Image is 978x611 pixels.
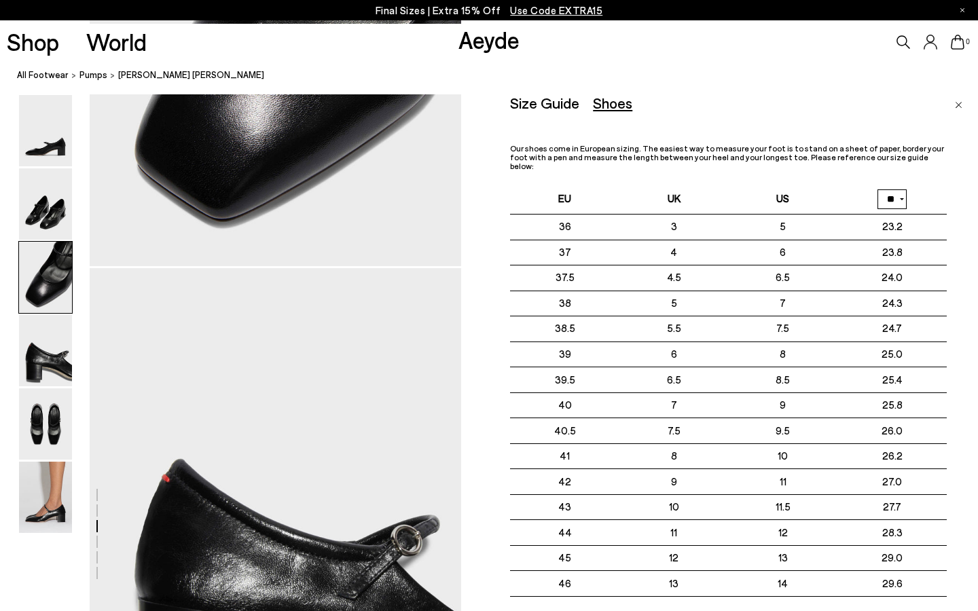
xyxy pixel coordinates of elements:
[619,444,729,470] td: 8
[729,291,838,316] td: 7
[19,95,72,166] img: Aline Leather Mary-Jane Pumps - Image 1
[729,520,838,546] td: 12
[729,418,838,444] td: 9.5
[510,240,619,265] td: 37
[729,469,838,495] td: 11
[510,185,619,215] th: EU
[619,291,729,316] td: 5
[619,342,729,368] td: 6
[964,38,971,45] span: 0
[837,495,947,521] td: 27.7
[729,240,838,265] td: 6
[729,546,838,572] td: 13
[510,520,619,546] td: 44
[729,444,838,470] td: 10
[837,393,947,419] td: 25.8
[593,94,632,111] div: Shoes
[7,30,59,54] a: Shop
[729,367,838,393] td: 8.5
[118,68,264,82] span: [PERSON_NAME] [PERSON_NAME]
[17,57,978,94] nav: breadcrumb
[729,571,838,597] td: 14
[619,571,729,597] td: 13
[79,68,107,82] a: Pumps
[19,462,72,533] img: Aline Leather Mary-Jane Pumps - Image 6
[951,35,964,50] a: 0
[729,185,838,215] th: US
[837,546,947,572] td: 29.0
[619,393,729,419] td: 7
[510,342,619,368] td: 39
[837,265,947,291] td: 24.0
[619,469,729,495] td: 9
[729,495,838,521] td: 11.5
[837,571,947,597] td: 29.6
[510,418,619,444] td: 40.5
[19,315,72,386] img: Aline Leather Mary-Jane Pumps - Image 4
[510,215,619,240] td: 36
[619,495,729,521] td: 10
[510,144,947,171] p: Our shoes come in European sizing. The easiest way to measure your foot is to stand on a sheet of...
[19,168,72,240] img: Aline Leather Mary-Jane Pumps - Image 2
[19,242,72,313] img: Aline Leather Mary-Jane Pumps - Image 3
[510,291,619,316] td: 38
[510,393,619,419] td: 40
[510,265,619,291] td: 37.5
[837,291,947,316] td: 24.3
[619,215,729,240] td: 3
[510,444,619,470] td: 41
[619,546,729,572] td: 12
[837,240,947,265] td: 23.8
[619,265,729,291] td: 4.5
[729,393,838,419] td: 9
[79,69,107,80] span: Pumps
[837,444,947,470] td: 26.2
[837,367,947,393] td: 25.4
[510,495,619,521] td: 43
[729,342,838,368] td: 8
[837,520,947,546] td: 28.3
[619,418,729,444] td: 7.5
[510,367,619,393] td: 39.5
[458,25,520,54] a: Aeyde
[837,418,947,444] td: 26.0
[619,185,729,215] th: UK
[510,469,619,495] td: 42
[510,571,619,597] td: 46
[729,316,838,342] td: 7.5
[17,68,69,82] a: All Footwear
[837,215,947,240] td: 23.2
[510,94,579,111] div: Size Guide
[837,342,947,368] td: 25.0
[619,240,729,265] td: 4
[619,520,729,546] td: 11
[729,265,838,291] td: 6.5
[729,215,838,240] td: 5
[86,30,147,54] a: World
[955,94,962,111] a: Close
[619,367,729,393] td: 6.5
[510,546,619,572] td: 45
[19,388,72,460] img: Aline Leather Mary-Jane Pumps - Image 5
[837,316,947,342] td: 24.7
[619,316,729,342] td: 5.5
[510,316,619,342] td: 38.5
[837,469,947,495] td: 27.0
